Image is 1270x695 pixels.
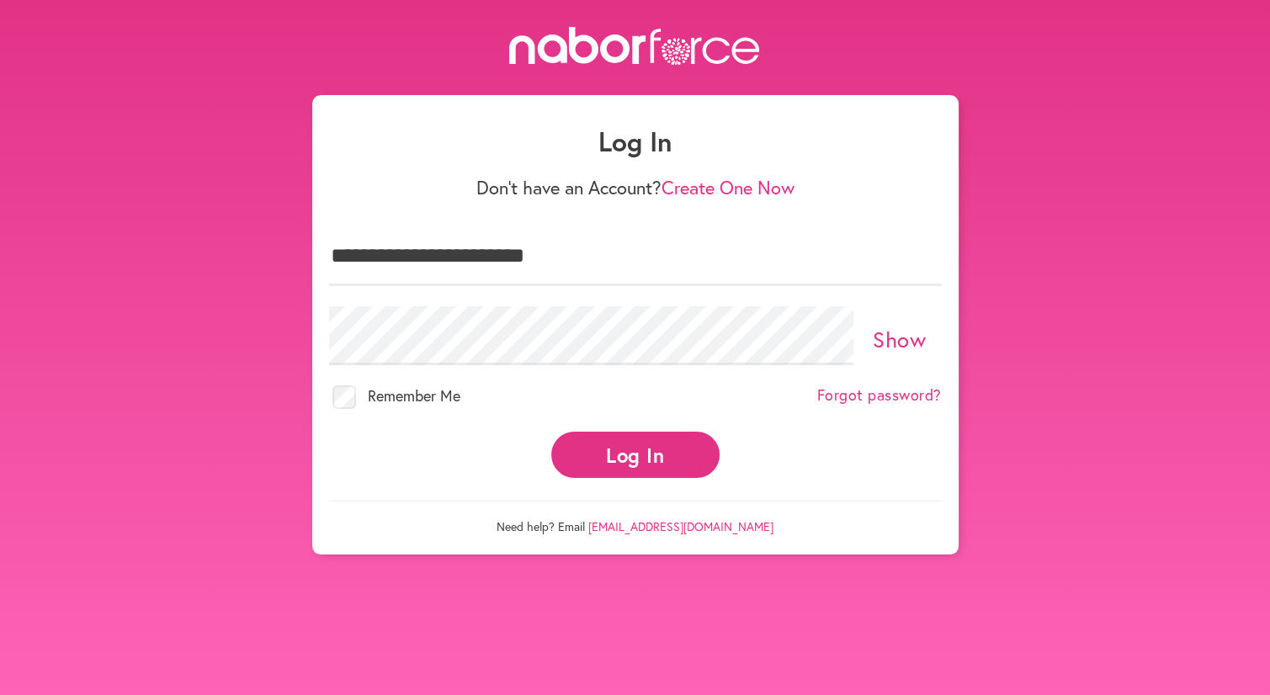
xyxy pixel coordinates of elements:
a: [EMAIL_ADDRESS][DOMAIN_NAME] [588,518,773,534]
span: Remember Me [368,385,460,406]
a: Show [873,325,926,353]
button: Log In [551,432,720,478]
a: Create One Now [662,175,794,199]
p: Need help? Email [329,501,942,534]
h1: Log In [329,125,942,157]
p: Don't have an Account? [329,177,942,199]
a: Forgot password? [817,386,942,405]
